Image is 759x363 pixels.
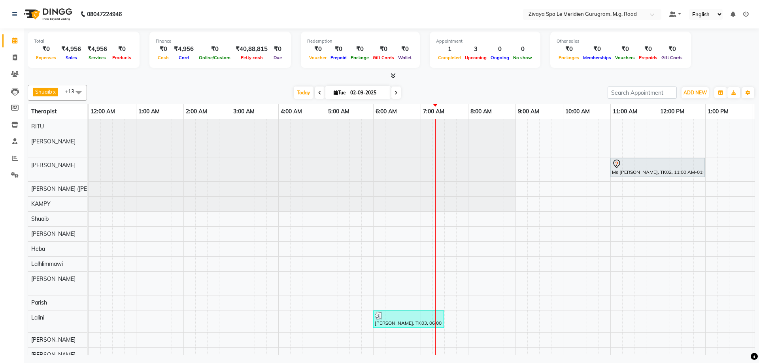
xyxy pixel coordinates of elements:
[371,45,396,54] div: ₹0
[463,45,489,54] div: 3
[557,45,581,54] div: ₹0
[326,106,351,117] a: 5:00 AM
[659,45,685,54] div: ₹0
[31,108,57,115] span: Therapist
[307,55,329,60] span: Voucher
[171,45,197,54] div: ₹4,956
[84,45,110,54] div: ₹4,956
[374,106,399,117] a: 6:00 AM
[136,106,162,117] a: 1:00 AM
[197,55,232,60] span: Online/Custom
[516,106,541,117] a: 9:00 AM
[436,55,463,60] span: Completed
[52,88,56,95] a: x
[177,55,191,60] span: Card
[279,106,304,117] a: 4:00 AM
[329,55,349,60] span: Prepaid
[184,106,209,117] a: 2:00 AM
[307,45,329,54] div: ₹0
[156,38,285,45] div: Finance
[436,38,534,45] div: Appointment
[31,275,76,282] span: [PERSON_NAME]
[239,55,265,60] span: Petty cash
[87,55,108,60] span: Services
[581,55,613,60] span: Memberships
[557,38,685,45] div: Other sales
[110,45,133,54] div: ₹0
[64,55,79,60] span: Sales
[463,55,489,60] span: Upcoming
[608,87,677,99] input: Search Appointment
[31,336,76,343] span: [PERSON_NAME]
[31,314,44,321] span: Lalini
[110,55,133,60] span: Products
[658,106,686,117] a: 12:00 PM
[511,55,534,60] span: No show
[421,106,446,117] a: 7:00 AM
[197,45,232,54] div: ₹0
[34,38,133,45] div: Total
[34,45,58,54] div: ₹0
[35,88,52,95] span: Shuaib
[329,45,349,54] div: ₹0
[332,90,348,96] span: Tue
[436,45,463,54] div: 1
[31,260,63,267] span: Lalhlimmawi
[637,55,659,60] span: Prepaids
[396,55,413,60] span: Wallet
[31,299,47,306] span: Parish
[31,138,76,145] span: [PERSON_NAME]
[34,55,58,60] span: Expenses
[89,106,117,117] a: 12:00 AM
[20,3,74,25] img: logo
[58,45,84,54] div: ₹4,956
[682,87,709,98] button: ADD NEW
[156,55,171,60] span: Cash
[31,245,45,252] span: Heba
[307,38,413,45] div: Redemption
[683,90,707,96] span: ADD NEW
[557,55,581,60] span: Packages
[468,106,494,117] a: 8:00 AM
[65,88,80,94] span: +13
[349,55,371,60] span: Package
[31,185,125,192] span: [PERSON_NAME] ([PERSON_NAME])
[272,55,284,60] span: Due
[611,159,704,176] div: Ms [PERSON_NAME], TK02, 11:00 AM-01:00 PM, The Healing Touch - 120 Mins
[232,45,271,54] div: ₹40,88,815
[231,106,257,117] a: 3:00 AM
[271,45,285,54] div: ₹0
[87,3,122,25] b: 08047224946
[371,55,396,60] span: Gift Cards
[156,45,171,54] div: ₹0
[613,45,637,54] div: ₹0
[31,123,44,130] span: RITU
[563,106,592,117] a: 10:00 AM
[511,45,534,54] div: 0
[349,45,371,54] div: ₹0
[396,45,413,54] div: ₹0
[374,312,443,327] div: [PERSON_NAME], TK03, 06:00 AM-07:30 AM, Javanese Pampering - 90 Mins
[31,230,76,237] span: [PERSON_NAME]
[294,87,313,99] span: Today
[489,55,511,60] span: Ongoing
[611,106,639,117] a: 11:00 AM
[489,45,511,54] div: 0
[581,45,613,54] div: ₹0
[31,351,76,358] span: [PERSON_NAME]
[31,162,76,169] span: [PERSON_NAME]
[706,106,731,117] a: 1:00 PM
[637,45,659,54] div: ₹0
[31,215,49,222] span: Shuaib
[348,87,387,99] input: 2025-09-02
[613,55,637,60] span: Vouchers
[31,200,51,207] span: KAMPY
[659,55,685,60] span: Gift Cards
